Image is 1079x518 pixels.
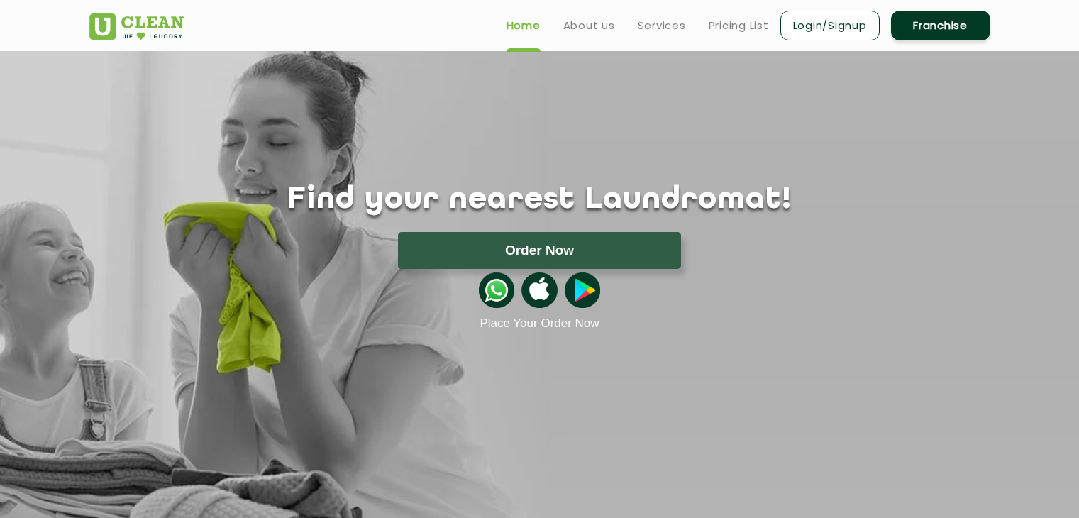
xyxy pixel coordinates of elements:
img: whatsappicon.png [479,272,514,308]
a: Login/Signup [780,11,880,40]
button: Order Now [398,232,681,269]
a: About us [563,17,615,34]
a: Home [507,17,541,34]
h1: Find your nearest Laundromat! [79,182,1001,218]
img: playstoreicon.png [565,272,600,308]
a: Services [638,17,686,34]
img: apple-icon.png [521,272,557,308]
img: UClean Laundry and Dry Cleaning [89,13,184,40]
a: Place Your Order Now [480,316,599,331]
a: Franchise [891,11,990,40]
a: Pricing List [709,17,769,34]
